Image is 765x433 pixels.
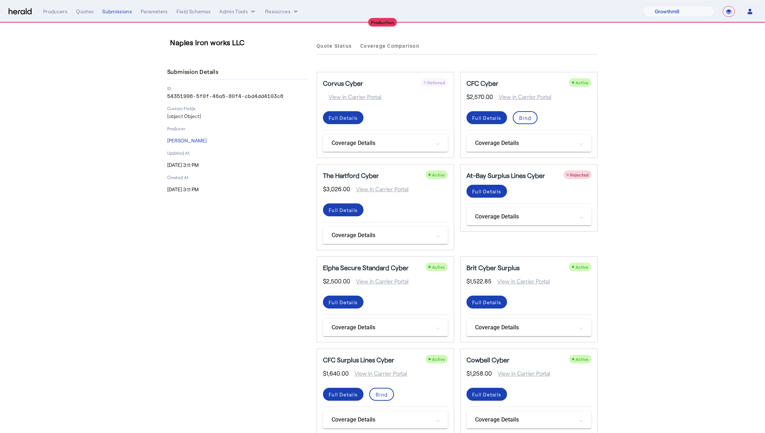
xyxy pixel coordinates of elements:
mat-panel-title: Coverage Details [332,139,431,147]
h5: The Hartford Cyber [323,170,379,180]
span: $3,026.00 [323,185,350,193]
h5: Corvus Cyber [323,78,363,88]
p: [object Object] [167,113,308,120]
span: Active [432,264,445,269]
span: View in Carrier Portal [323,93,381,101]
mat-panel-title: Coverage Details [332,323,431,332]
div: Quotes [76,8,94,15]
button: Resources dropdown menu [265,8,299,15]
mat-expansion-panel-header: Coverage Details [466,135,591,152]
h3: Naples Iron works LLC [170,37,311,47]
mat-expansion-panel-header: Coverage Details [323,411,448,428]
button: Bind [369,388,394,401]
div: Full Details [472,114,501,122]
h5: Cowbell Cyber [466,355,510,365]
a: Coverage Comparison [360,37,419,55]
span: Coverage Comparison [360,43,419,48]
span: Rejected [570,172,588,177]
mat-expansion-panel-header: Coverage Details [323,227,448,244]
span: $1,258.00 [466,369,492,378]
span: View in Carrier Portal [350,185,409,193]
p: 54351996-5f0f-46a5-80f4-cbd4dd4103c6 [167,93,308,100]
div: Submissions [102,8,132,15]
span: $1,522.85 [466,277,492,286]
mat-expansion-panel-header: Coverage Details [466,411,591,428]
div: Full Details [329,391,358,398]
p: ID [167,85,308,91]
mat-panel-title: Coverage Details [475,212,574,221]
img: Herald Logo [9,8,32,15]
div: Field Schemas [177,8,211,15]
span: Active [576,80,588,85]
span: View in Carrier Portal [350,277,409,286]
span: Active [432,357,445,362]
p: [DATE] 3:11 PM [167,186,308,193]
div: Bind [376,391,388,398]
span: View in Carrier Portal [493,93,552,101]
div: Full Details [472,298,501,306]
span: Quote Status [316,43,352,48]
mat-expansion-panel-header: Coverage Details [323,319,448,336]
button: Bind [513,111,538,124]
mat-panel-title: Coverage Details [475,139,574,147]
h5: CFC Surplus Lines Cyber [323,355,394,365]
mat-expansion-panel-header: Coverage Details [323,135,448,152]
div: Full Details [329,206,358,214]
h5: Brit Cyber Surplus [466,263,520,273]
div: Producers [43,8,67,15]
button: Full Details [323,203,363,216]
mat-expansion-panel-header: Coverage Details [466,319,591,336]
span: View in Carrier Portal [492,277,550,286]
span: $2,500.00 [323,277,350,286]
span: Active [576,264,588,269]
p: Producer [167,126,308,131]
button: Full Details [466,111,507,124]
div: Parameters [141,8,168,15]
span: $1,640.00 [323,369,349,378]
mat-expansion-panel-header: Coverage Details [466,208,591,225]
div: Bind [519,114,531,122]
button: Full Details [323,296,363,309]
h4: Submission Details [167,67,221,76]
span: Referred [427,80,445,85]
div: Full Details [472,188,501,195]
button: Full Details [466,388,507,401]
span: Active [432,172,445,177]
span: Active [576,357,588,362]
span: $2,570.00 [466,93,493,101]
p: Created At [167,174,308,180]
p: [DATE] 3:11 PM [167,161,308,169]
h5: Elpha Secure Standard Cyber [323,263,409,273]
a: Quote Status [316,37,352,55]
button: internal dropdown menu [219,8,257,15]
div: Full Details [472,391,501,398]
div: Production [368,18,397,27]
button: Full Details [466,185,507,198]
mat-panel-title: Coverage Details [475,323,574,332]
p: [PERSON_NAME] [167,137,308,144]
h5: At-Bay Surplus Lines Cyber [466,170,545,180]
button: Full Details [466,296,507,309]
mat-panel-title: Coverage Details [475,415,574,424]
mat-panel-title: Coverage Details [332,231,431,240]
span: View in Carrier Portal [492,369,550,378]
p: Updated At [167,150,308,156]
p: Custom Fields [167,105,308,111]
mat-panel-title: Coverage Details [332,415,431,424]
button: Full Details [323,388,363,401]
div: Full Details [329,114,358,122]
div: Full Details [329,298,358,306]
h5: CFC Cyber [466,78,498,88]
span: View in Carrier Portal [349,369,407,378]
button: Full Details [323,111,363,124]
